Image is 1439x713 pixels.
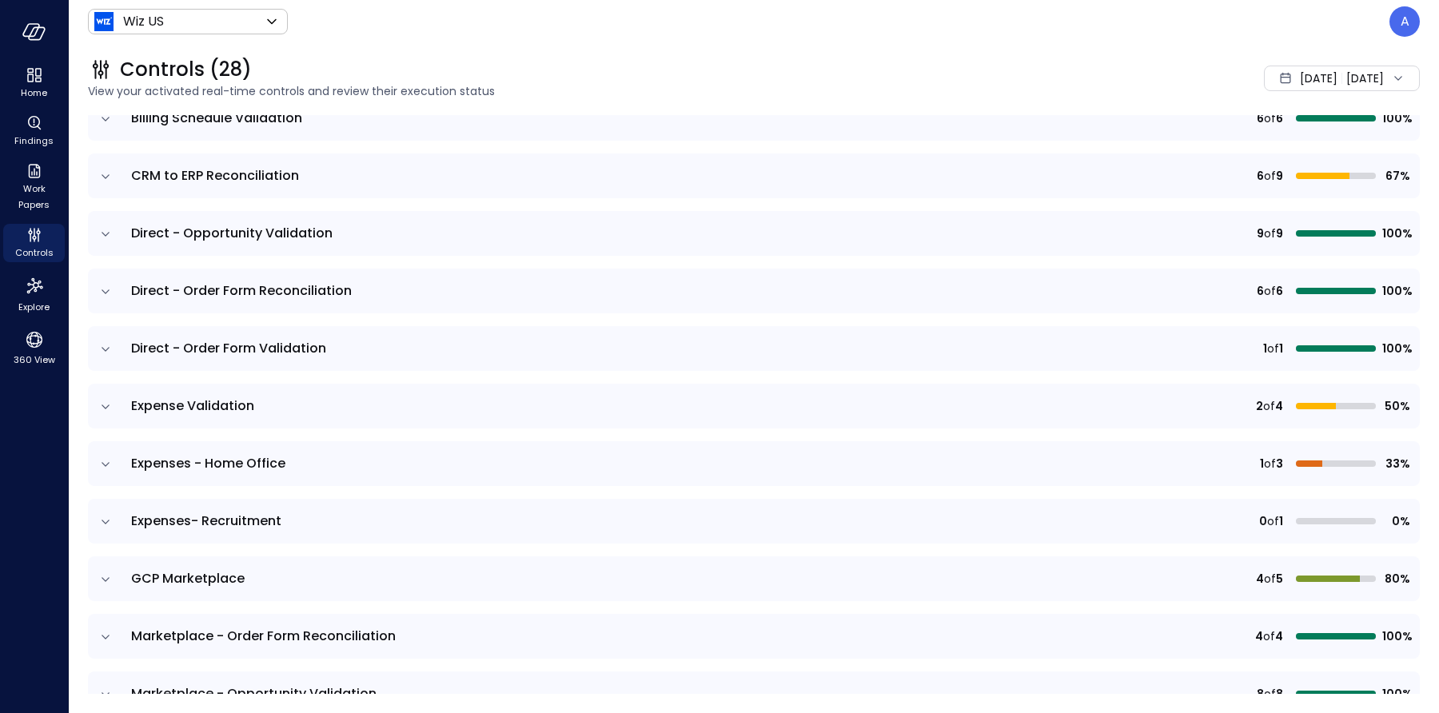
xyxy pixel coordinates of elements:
[1276,282,1283,300] span: 6
[98,572,114,588] button: expand row
[3,112,65,150] div: Findings
[1279,512,1283,530] span: 1
[1256,397,1263,415] span: 2
[98,399,114,415] button: expand row
[21,85,47,101] span: Home
[14,133,54,149] span: Findings
[3,160,65,214] div: Work Papers
[1276,167,1283,185] span: 9
[1300,70,1337,87] span: [DATE]
[1276,455,1283,472] span: 3
[94,12,114,31] img: Icon
[131,396,254,415] span: Expense Validation
[1382,110,1410,127] span: 100%
[1264,167,1276,185] span: of
[1259,512,1267,530] span: 0
[131,512,281,530] span: Expenses- Recruitment
[131,684,377,703] span: Marketplace - Opportunity Validation
[1257,282,1264,300] span: 6
[1276,225,1283,242] span: 9
[131,454,285,472] span: Expenses - Home Office
[1389,6,1420,37] div: Avi Brandwain
[131,627,396,645] span: Marketplace - Order Form Reconciliation
[3,272,65,317] div: Explore
[1382,397,1410,415] span: 50%
[1382,225,1410,242] span: 100%
[15,245,54,261] span: Controls
[98,284,114,300] button: expand row
[1382,627,1410,645] span: 100%
[131,109,302,127] span: Billing Schedule Validation
[98,456,114,472] button: expand row
[131,166,299,185] span: CRM to ERP Reconciliation
[1264,685,1276,703] span: of
[14,352,55,368] span: 360 View
[1267,512,1279,530] span: of
[88,82,1028,100] span: View your activated real-time controls and review their execution status
[1264,570,1276,588] span: of
[1382,685,1410,703] span: 100%
[1276,685,1283,703] span: 8
[98,169,114,185] button: expand row
[131,339,326,357] span: Direct - Order Form Validation
[1257,685,1264,703] span: 8
[1255,627,1263,645] span: 4
[1257,167,1264,185] span: 6
[3,64,65,102] div: Home
[123,12,164,31] p: Wiz US
[1401,12,1409,31] p: A
[1264,225,1276,242] span: of
[131,569,245,588] span: GCP Marketplace
[18,299,50,315] span: Explore
[3,224,65,262] div: Controls
[1256,570,1264,588] span: 4
[1257,110,1264,127] span: 6
[1264,110,1276,127] span: of
[1263,397,1275,415] span: of
[1382,282,1410,300] span: 100%
[1263,627,1275,645] span: of
[98,687,114,703] button: expand row
[1382,340,1410,357] span: 100%
[98,111,114,127] button: expand row
[1263,340,1267,357] span: 1
[1275,397,1283,415] span: 4
[1264,282,1276,300] span: of
[1279,340,1283,357] span: 1
[98,341,114,357] button: expand row
[1267,340,1279,357] span: of
[10,181,58,213] span: Work Papers
[1382,512,1410,530] span: 0%
[3,326,65,369] div: 360 View
[1275,627,1283,645] span: 4
[1382,455,1410,472] span: 33%
[131,281,352,300] span: Direct - Order Form Reconciliation
[1382,167,1410,185] span: 67%
[98,514,114,530] button: expand row
[1276,110,1283,127] span: 6
[98,629,114,645] button: expand row
[1260,455,1264,472] span: 1
[1382,570,1410,588] span: 80%
[120,57,252,82] span: Controls (28)
[98,226,114,242] button: expand row
[1276,570,1283,588] span: 5
[1264,455,1276,472] span: of
[131,224,333,242] span: Direct - Opportunity Validation
[1257,225,1264,242] span: 9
